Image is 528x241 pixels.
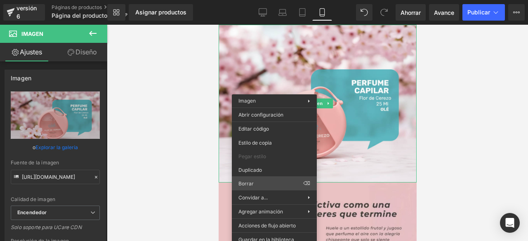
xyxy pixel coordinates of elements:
a: De oficina [253,4,273,21]
font: Avance [434,9,454,16]
font: versión 6 [16,5,37,20]
a: Móvil [312,4,332,21]
font: Página del producto - [DATE] 19:19:18 [52,12,155,19]
font: Ahorrar [401,9,421,16]
a: Diseño [55,43,109,61]
font: Encendedor [17,209,47,215]
font: Imagen [238,98,256,104]
button: Más [508,4,525,21]
a: Páginas de productos [52,4,134,11]
font: ⌫ [303,180,310,186]
font: Abrir configuración [238,112,283,118]
a: Tableta [292,4,312,21]
font: Editar código [238,126,269,132]
font: Fuente de la imagen [11,159,59,166]
a: Nueva Biblioteca [107,4,125,21]
a: Expandir / Contraer [106,74,115,84]
div: Abrir Intercom Messenger [500,213,520,233]
a: versión 6 [3,4,45,21]
font: Pegar estilo [238,153,266,159]
font: Acciones de flujo abierto [238,222,296,229]
font: Convidar a... [238,194,268,201]
font: Publicar [467,9,490,16]
font: o [33,144,35,150]
font: Páginas de productos [52,4,102,10]
a: Computadora portátil [273,4,292,21]
font: Solo soporte para UCare CDN [11,224,82,230]
button: Deshacer [356,4,372,21]
a: Avance [429,4,459,21]
font: Asignar productos [135,9,186,16]
font: Ajustes [20,48,42,56]
font: Imagen [11,75,31,82]
input: Enlace [11,170,100,184]
font: Explorar la galería [35,144,78,150]
button: Publicar [462,4,505,21]
button: Rehacer [376,4,392,21]
font: Imagen [87,76,104,82]
font: Calidad de imagen [11,196,55,202]
font: Estilo de copia [238,139,272,145]
font: Imagen [21,30,43,37]
font: Agregar animación [238,208,283,215]
font: Diseño [75,48,97,56]
font: Borrar [238,180,254,186]
font: Duplicado [238,166,262,173]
